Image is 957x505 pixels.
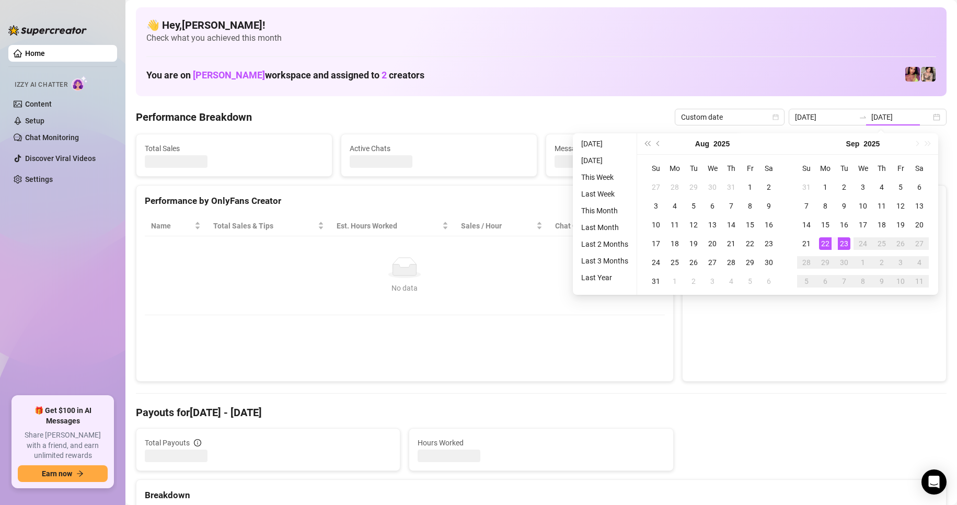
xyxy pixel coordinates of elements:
[145,194,665,208] div: Performance by OnlyFans Creator
[194,439,201,446] span: info-circle
[145,488,938,502] div: Breakdown
[25,154,96,163] a: Discover Viral Videos
[795,111,855,123] input: Start date
[213,220,316,232] span: Total Sales & Tips
[145,216,207,236] th: Name
[859,113,867,121] span: to
[151,220,192,232] span: Name
[25,175,53,183] a: Settings
[382,70,387,81] span: 2
[691,194,938,208] div: Sales by OnlyFans Creator
[18,465,108,482] button: Earn nowarrow-right
[18,406,108,426] span: 🎁 Get $100 in AI Messages
[25,49,45,58] a: Home
[25,100,52,108] a: Content
[18,430,108,461] span: Share [PERSON_NAME] with a friend, and earn unlimited rewards
[15,80,67,90] span: Izzy AI Chatter
[859,113,867,121] span: swap-right
[25,117,44,125] a: Setup
[921,469,947,495] div: Open Intercom Messenger
[145,437,190,449] span: Total Payouts
[921,67,936,82] img: Jenna
[207,216,330,236] th: Total Sales & Tips
[136,405,947,420] h4: Payouts for [DATE] - [DATE]
[145,143,324,154] span: Total Sales
[871,111,931,123] input: End date
[76,470,84,477] span: arrow-right
[146,18,936,32] h4: 👋 Hey, [PERSON_NAME] !
[555,220,650,232] span: Chat Conversion
[42,469,72,478] span: Earn now
[146,32,936,44] span: Check what you achieved this month
[350,143,528,154] span: Active Chats
[461,220,534,232] span: Sales / Hour
[772,114,779,120] span: calendar
[146,70,424,81] h1: You are on workspace and assigned to creators
[681,109,778,125] span: Custom date
[25,133,79,142] a: Chat Monitoring
[136,110,252,124] h4: Performance Breakdown
[905,67,920,82] img: GODDESS
[418,437,664,449] span: Hours Worked
[549,216,664,236] th: Chat Conversion
[337,220,440,232] div: Est. Hours Worked
[8,25,87,36] img: logo-BBDzfeDw.svg
[193,70,265,81] span: [PERSON_NAME]
[455,216,549,236] th: Sales / Hour
[555,143,733,154] span: Messages Sent
[72,76,88,91] img: AI Chatter
[155,282,654,294] div: No data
